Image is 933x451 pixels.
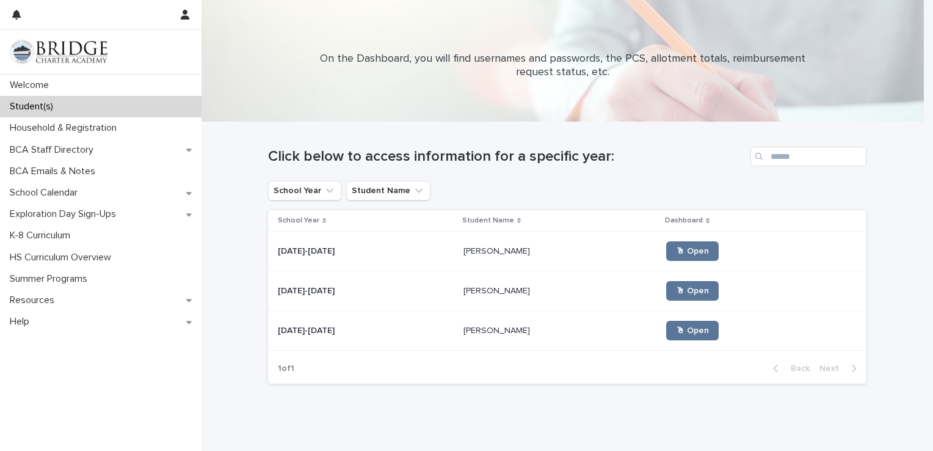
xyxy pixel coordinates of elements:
a: 🖱 Open [666,321,719,340]
p: Exploration Day Sign-Ups [5,208,126,220]
p: Dashboard [665,214,703,227]
p: BCA Staff Directory [5,144,103,156]
p: K-8 Curriculum [5,230,80,241]
p: [DATE]-[DATE] [278,323,337,336]
p: Student Name [462,214,514,227]
p: Resources [5,295,64,306]
p: [PERSON_NAME] [463,244,532,257]
p: School Year [278,214,319,227]
span: Next [819,364,846,373]
p: [DATE]-[DATE] [278,284,337,296]
p: [DATE]-[DATE] [278,244,337,257]
p: HS Curriculum Overview [5,252,121,263]
p: Welcome [5,79,59,91]
tr: [DATE]-[DATE][DATE]-[DATE] [PERSON_NAME][PERSON_NAME] 🖱 Open [268,271,866,311]
tr: [DATE]-[DATE][DATE]-[DATE] [PERSON_NAME][PERSON_NAME] 🖱 Open [268,232,866,271]
a: 🖱 Open [666,281,719,301]
p: School Calendar [5,187,87,199]
button: Student Name [346,181,430,200]
span: 🖱 Open [676,247,709,255]
p: Household & Registration [5,122,126,134]
p: Student(s) [5,101,63,112]
h1: Click below to access information for a specific year: [268,148,746,166]
p: Help [5,316,39,328]
a: 🖱 Open [666,241,719,261]
span: 🖱 Open [676,326,709,335]
span: 🖱 Open [676,287,709,295]
tr: [DATE]-[DATE][DATE]-[DATE] [PERSON_NAME][PERSON_NAME] 🖱 Open [268,311,866,351]
p: [PERSON_NAME] [463,284,532,296]
p: BCA Emails & Notes [5,166,105,177]
button: School Year [268,181,341,200]
p: 1 of 1 [268,354,304,384]
button: Back [763,363,815,374]
img: V1C1m3IdTEidaUdm9Hs0 [10,40,107,64]
input: Search [750,147,866,166]
p: Summer Programs [5,273,97,285]
p: On the Dashboard, you will find usernames and passwords, the PCS, allotment totals, reimbursement... [318,53,807,79]
span: Back [783,364,810,373]
p: [PERSON_NAME] [463,323,532,336]
button: Next [815,363,866,374]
